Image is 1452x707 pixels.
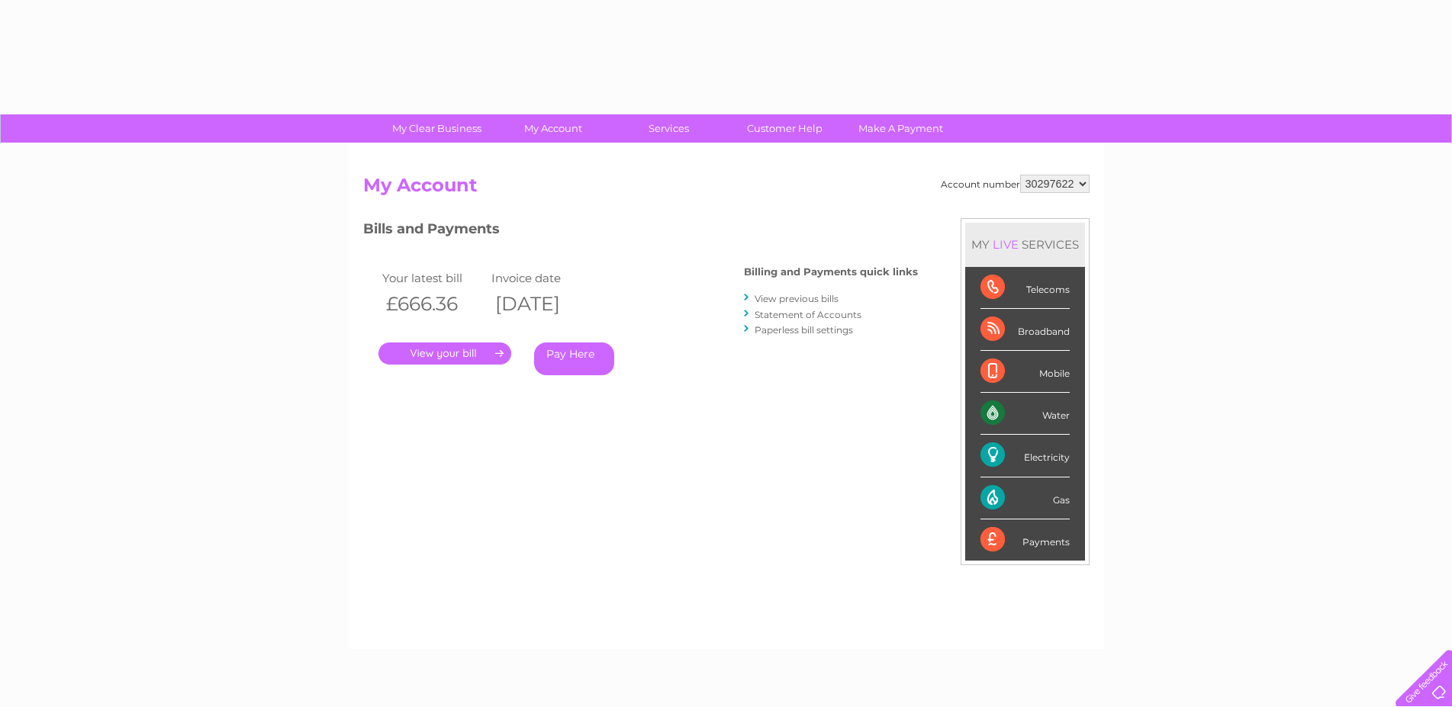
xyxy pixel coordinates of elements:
[980,519,1070,561] div: Payments
[606,114,732,143] a: Services
[980,309,1070,351] div: Broadband
[980,393,1070,435] div: Water
[490,114,616,143] a: My Account
[534,342,614,375] a: Pay Here
[965,223,1085,266] div: MY SERVICES
[363,175,1090,204] h2: My Account
[980,435,1070,477] div: Electricity
[374,114,500,143] a: My Clear Business
[755,324,853,336] a: Paperless bill settings
[378,268,488,288] td: Your latest bill
[980,267,1070,309] div: Telecoms
[755,309,861,320] a: Statement of Accounts
[722,114,848,143] a: Customer Help
[980,477,1070,519] div: Gas
[488,268,597,288] td: Invoice date
[488,288,597,320] th: [DATE]
[378,288,488,320] th: £666.36
[980,351,1070,393] div: Mobile
[744,266,918,278] h4: Billing and Payments quick links
[378,342,511,365] a: .
[941,175,1090,193] div: Account number
[990,237,1022,252] div: LIVE
[363,218,918,245] h3: Bills and Payments
[838,114,964,143] a: Make A Payment
[755,293,839,304] a: View previous bills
